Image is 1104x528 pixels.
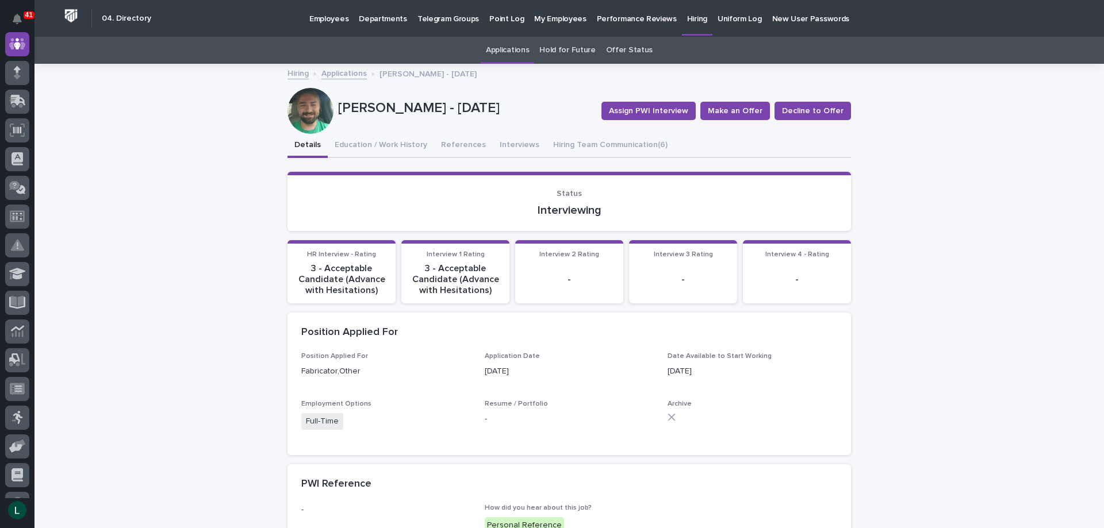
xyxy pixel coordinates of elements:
[301,365,471,377] p: Fabricator,Other
[301,413,343,430] span: Full-Time
[750,274,844,285] p: -
[636,274,730,285] p: -
[287,66,309,79] a: Hiring
[668,365,837,377] p: [DATE]
[434,134,493,158] button: References
[5,498,29,522] button: users-avatar
[301,478,371,491] h2: PWI Reference
[5,7,29,31] button: Notifications
[307,251,376,258] span: HR Interview - Rating
[782,105,844,117] span: Decline to Offer
[379,67,477,79] p: [PERSON_NAME] - [DATE]
[102,14,151,24] h2: 04. Directory
[539,37,595,64] a: Hold for Future
[557,190,582,198] span: Status
[485,413,654,425] p: -
[765,251,829,258] span: Interview 4 - Rating
[301,400,371,407] span: Employment Options
[654,251,713,258] span: Interview 3 Rating
[668,353,772,360] span: Date Available to Start Working
[14,14,29,32] div: Notifications41
[294,263,389,296] p: 3 - Acceptable Candidate (Advance with Hesitations)
[301,203,837,217] p: Interviewing
[539,251,599,258] span: Interview 2 Rating
[546,134,674,158] button: Hiring Team Communication (6)
[485,365,654,377] p: [DATE]
[427,251,485,258] span: Interview 1 Rating
[668,400,692,407] span: Archive
[493,134,546,158] button: Interviews
[485,353,540,360] span: Application Date
[700,102,770,120] button: Make an Offer
[301,504,471,516] p: -
[328,134,434,158] button: Education / Work History
[60,5,82,26] img: Workspace Logo
[301,353,368,360] span: Position Applied For
[321,66,367,79] a: Applications
[287,134,328,158] button: Details
[609,105,688,117] span: Assign PWI Interview
[408,263,503,296] p: 3 - Acceptable Candidate (Advance with Hesitations)
[606,37,653,64] a: Offer Status
[601,102,696,120] button: Assign PWI Interview
[775,102,851,120] button: Decline to Offer
[708,105,762,117] span: Make an Offer
[338,100,592,117] p: [PERSON_NAME] - [DATE]
[485,400,548,407] span: Resume / Portfolio
[522,274,616,285] p: -
[25,11,33,19] p: 41
[486,37,529,64] a: Applications
[301,326,398,339] h2: Position Applied For
[485,504,592,511] span: How did you hear about this job?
